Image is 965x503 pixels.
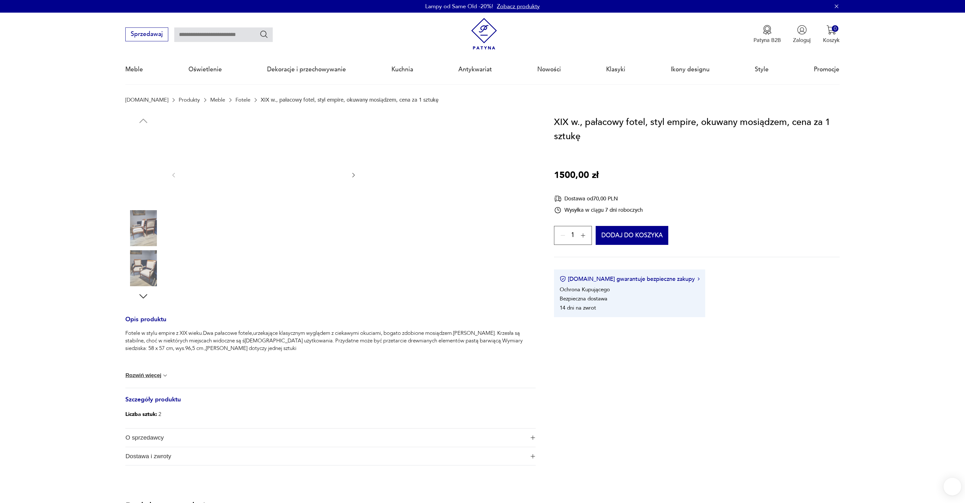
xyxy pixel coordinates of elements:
a: [DOMAIN_NAME] [125,97,168,103]
li: 14 dni na zwrot [560,304,596,311]
img: Zdjęcie produktu XIX w., pałacowy fotel, styl empire, okuwany mosiądzem, cena za 1 sztukę [125,210,161,246]
a: Style [755,55,769,84]
img: Zdjęcie produktu XIX w., pałacowy fotel, styl empire, okuwany mosiądzem, cena za 1 sztukę [185,115,343,234]
a: Dekoracje i przechowywanie [267,55,346,84]
button: Ikona plusaDostawa i zwroty [125,447,536,465]
a: Ikony designu [671,55,710,84]
a: Zobacz produkty [497,3,540,10]
span: Dostawa i zwroty [125,447,525,465]
a: Ikona medaluPatyna B2B [754,25,781,44]
p: Lampy od Same Old -20%! [425,3,493,10]
a: Meble [210,97,225,103]
p: Koszyk [823,37,840,44]
li: Ochrona Kupującego [560,286,610,293]
a: Oświetlenie [188,55,222,84]
button: 0Koszyk [823,25,840,44]
li: Bezpieczna dostawa [560,295,607,302]
p: 2 [125,410,161,419]
button: Ikona plusaO sprzedawcy [125,429,536,447]
h1: XIX w., pałacowy fotel, styl empire, okuwany mosiądzem, cena za 1 sztukę [554,115,840,144]
button: Dodaj do koszyka [596,226,669,245]
div: Dostawa od 70,00 PLN [554,195,643,203]
a: Nowości [537,55,561,84]
a: Fotele [235,97,250,103]
div: Wysyłka w ciągu 7 dni roboczych [554,206,643,214]
a: Sprzedawaj [125,32,168,37]
button: Patyna B2B [754,25,781,44]
button: Zaloguj [793,25,811,44]
a: Klasyki [606,55,625,84]
img: Zdjęcie produktu XIX w., pałacowy fotel, styl empire, okuwany mosiądzem, cena za 1 sztukę [125,170,161,206]
div: 0 [832,25,838,32]
p: 1500,00 zł [554,168,599,183]
h3: Szczegóły produktu [125,397,536,410]
a: Produkty [179,97,200,103]
img: Ikona plusa [531,454,535,459]
img: Ikona certyfikatu [560,276,566,282]
img: Ikonka użytkownika [797,25,807,35]
img: Zdjęcie produktu XIX w., pałacowy fotel, styl empire, okuwany mosiądzem, cena za 1 sztukę [125,130,161,166]
a: Meble [125,55,143,84]
p: Fotele w stylu empire z XIX wieku.Dwa pałacowe fotele,urzekające klasycznym wyglądem z ciekawymi ... [125,329,536,352]
button: [DOMAIN_NAME] gwarantuje bezpieczne zakupy [560,275,700,283]
p: Zaloguj [793,37,811,44]
p: XIX w., pałacowy fotel, styl empire, okuwany mosiądzem, cena za 1 sztukę [261,97,438,103]
p: Patyna B2B [754,37,781,44]
img: Ikona koszyka [826,25,836,35]
button: Szukaj [259,30,269,39]
b: Liczba sztuk: [125,411,157,418]
img: Ikona plusa [531,435,535,440]
a: Antykwariat [458,55,492,84]
span: O sprzedawcy [125,429,525,447]
img: Zdjęcie produktu XIX w., pałacowy fotel, styl empire, okuwany mosiądzem, cena za 1 sztukę [125,250,161,286]
img: Patyna - sklep z meblami i dekoracjami vintage [468,18,500,50]
img: Ikona medalu [762,25,772,35]
a: Kuchnia [391,55,413,84]
iframe: Smartsupp widget button [944,478,961,495]
button: Sprzedawaj [125,27,168,41]
h3: Opis produktu [125,317,536,330]
span: 1 [571,233,575,238]
img: Ikona dostawy [554,195,562,203]
a: Promocje [814,55,839,84]
button: Rozwiń więcej [125,372,168,379]
img: chevron down [162,372,168,379]
img: Ikona strzałki w prawo [698,277,700,281]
